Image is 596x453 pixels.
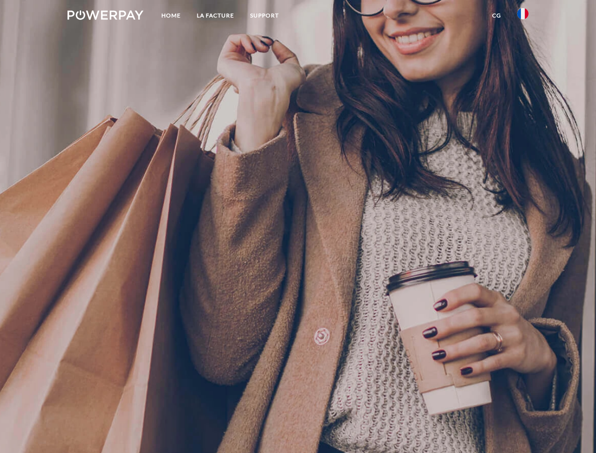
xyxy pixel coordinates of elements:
[242,7,287,24] a: Support
[67,10,143,20] img: logo-powerpay-white.svg
[517,8,529,19] img: fr
[153,7,189,24] a: Home
[189,7,242,24] a: LA FACTURE
[484,7,509,24] a: CG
